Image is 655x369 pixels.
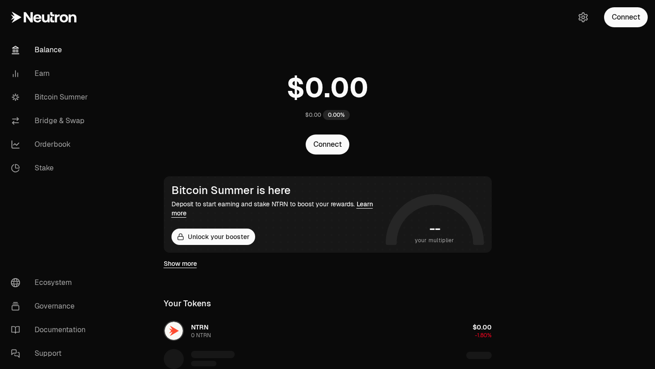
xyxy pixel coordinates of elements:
a: Show more [164,259,197,268]
div: 0.00% [323,110,350,120]
a: Stake [4,156,98,180]
div: Bitcoin Summer is here [171,184,382,197]
a: Balance [4,38,98,62]
a: Bitcoin Summer [4,85,98,109]
div: Deposit to start earning and stake NTRN to boost your rewards. [171,199,382,218]
h1: -- [429,221,440,236]
a: Support [4,342,98,365]
a: Earn [4,62,98,85]
button: Connect [604,7,648,27]
a: Governance [4,294,98,318]
span: your multiplier [415,236,454,245]
a: Ecosystem [4,271,98,294]
a: Documentation [4,318,98,342]
div: Your Tokens [164,297,211,310]
div: $0.00 [305,111,321,119]
button: Unlock your booster [171,229,255,245]
button: Connect [306,135,349,155]
a: Bridge & Swap [4,109,98,133]
a: Orderbook [4,133,98,156]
